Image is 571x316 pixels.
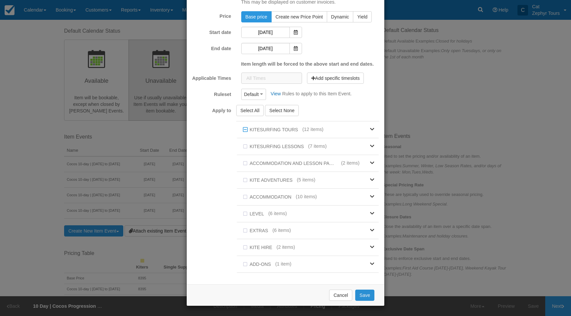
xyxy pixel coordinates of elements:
[187,89,236,98] label: Ruleset
[241,192,296,202] label: ACCOMMODATION
[241,209,268,219] label: LEVEL
[267,91,281,96] a: View
[302,126,324,133] span: (12 items)
[353,11,372,22] button: Yield
[265,105,299,116] button: Select None
[341,160,360,167] span: (2 items)
[297,176,315,183] span: (5 items)
[308,143,327,150] span: (7 items)
[187,11,236,20] label: Price
[241,142,308,151] label: KITESURFING LESSONS
[241,158,341,168] label: ACCOMMODATION AND LESSON PACKAGE
[327,11,353,22] button: Dynamic
[187,43,236,52] label: End date
[272,227,291,234] span: (6 items)
[241,11,272,22] button: Base price
[275,261,291,268] span: (1 item)
[241,259,275,269] label: ADD-ONS
[187,73,236,82] label: Applicable Times
[187,105,236,114] label: Apply to
[241,242,277,252] label: KITE HIRE
[241,125,302,135] label: KITESURFING TOURS
[307,73,364,84] button: Add specific timeslots
[241,61,374,67] strong: Item length will be forced to the above start and end dates.
[355,290,374,301] button: Save
[268,210,287,217] span: (6 items)
[277,244,295,251] span: (2 items)
[236,105,264,116] button: Select All
[271,11,327,22] button: Create new Price Point
[244,91,259,98] span: Default
[241,175,297,185] label: KITE ADVENTURES
[241,226,273,236] label: EXTRAS
[246,14,267,19] span: Base price
[187,27,236,36] label: Start date
[296,193,317,200] span: (10 items)
[282,90,352,97] p: Rules to apply to this Item Event.
[329,290,352,301] button: Cancel
[357,14,367,19] span: Yield
[276,14,323,19] span: Create new Price Point
[331,14,349,19] span: Dynamic
[241,89,266,100] button: Default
